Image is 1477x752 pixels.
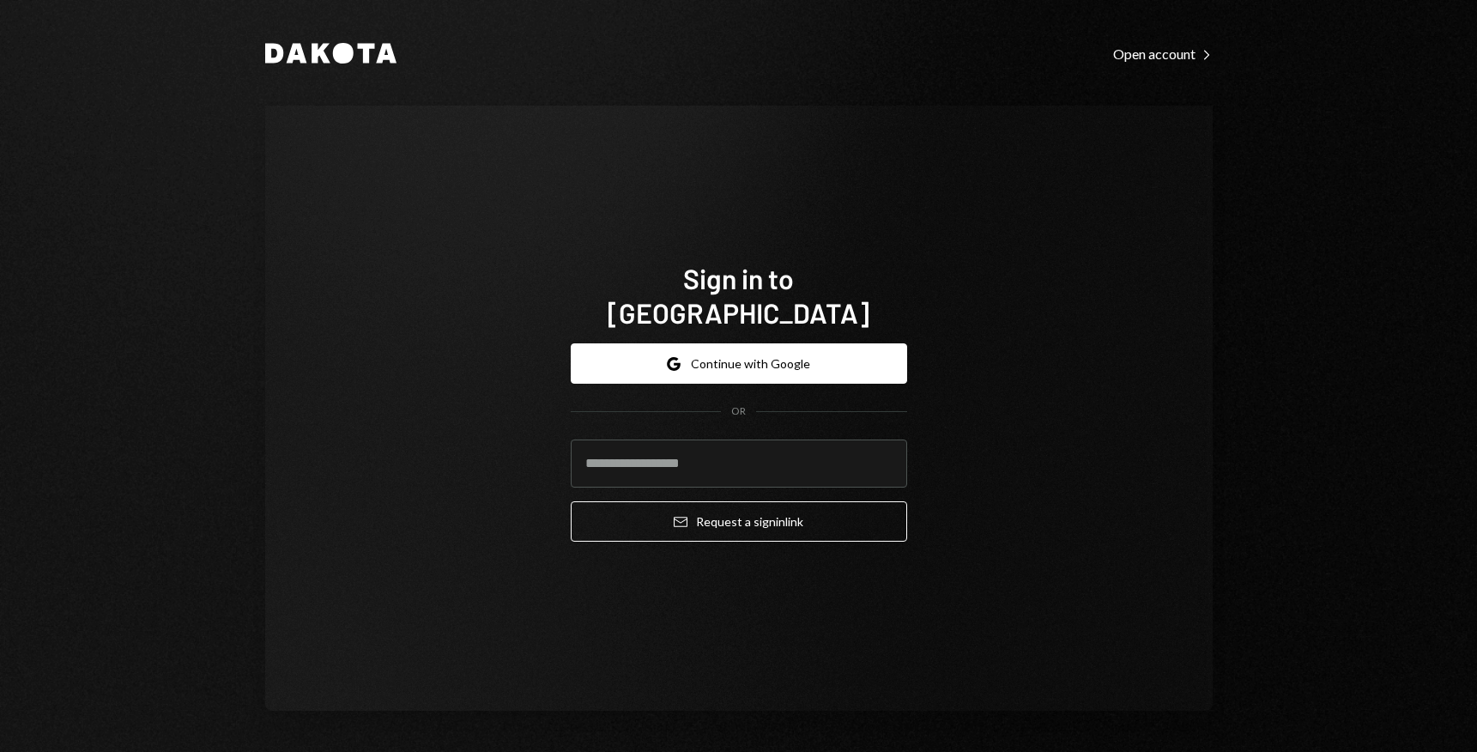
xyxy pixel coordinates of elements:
div: Open account [1113,45,1213,63]
a: Open account [1113,44,1213,63]
button: Request a signinlink [571,501,907,542]
button: Continue with Google [571,343,907,384]
h1: Sign in to [GEOGRAPHIC_DATA] [571,261,907,330]
div: OR [731,404,746,419]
